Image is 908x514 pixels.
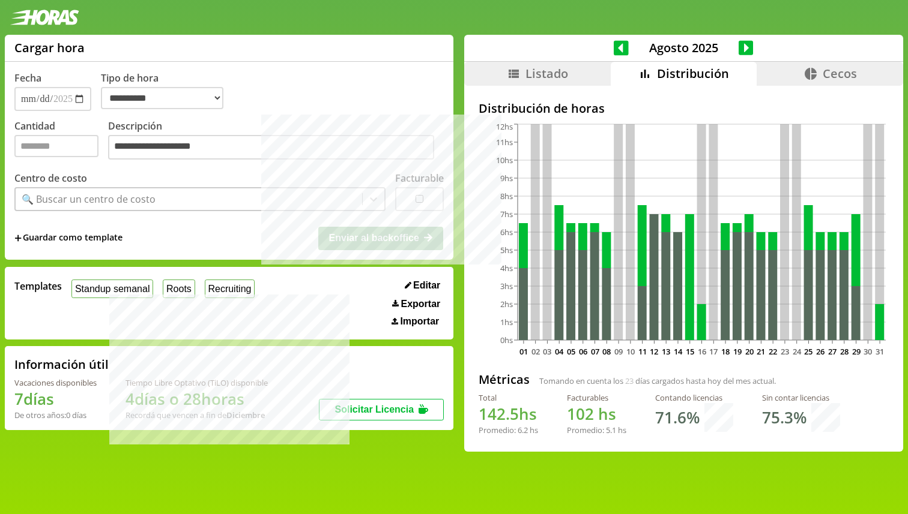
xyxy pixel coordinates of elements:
div: Vacaciones disponibles [14,377,97,388]
text: 10 [626,346,635,357]
text: 06 [579,346,587,357]
span: 6.2 [518,425,528,435]
text: 24 [793,346,802,357]
text: 04 [555,346,564,357]
text: 08 [602,346,611,357]
h1: hs [567,403,626,425]
div: Recordá que vencen a fin de [126,410,268,420]
text: 27 [828,346,837,357]
text: 20 [745,346,753,357]
text: 07 [590,346,599,357]
text: 11 [638,346,647,357]
tspan: 3hs [500,281,513,291]
text: 19 [733,346,742,357]
span: + [14,232,22,245]
tspan: 5hs [500,245,513,256]
button: Exportar [389,298,444,310]
div: Facturables [567,392,626,403]
div: Contando licencias [655,392,733,403]
button: Roots [163,279,195,298]
tspan: 12hs [496,121,513,132]
tspan: 0hs [500,335,513,345]
span: Tomando en cuenta los días cargados hasta hoy del mes actual. [539,375,776,386]
button: Editar [401,279,444,291]
span: +Guardar como template [14,232,123,245]
tspan: 1hs [500,317,513,327]
tspan: 6hs [500,227,513,238]
text: 05 [567,346,575,357]
textarea: Descripción [108,135,434,160]
span: Cecos [823,65,857,82]
text: 12 [650,346,658,357]
text: 28 [840,346,849,357]
div: Tiempo Libre Optativo (TiLO) disponible [126,377,268,388]
span: 23 [625,375,634,386]
span: Agosto 2025 [629,40,739,56]
h1: 75.3 % [762,407,807,428]
h1: 4 días o 28 horas [126,388,268,410]
text: 01 [519,346,528,357]
h1: hs [479,403,538,425]
span: Templates [14,279,62,293]
div: De otros años: 0 días [14,410,97,420]
text: 25 [804,346,813,357]
label: Facturable [395,172,444,185]
button: Recruiting [205,279,255,298]
div: Total [479,392,538,403]
button: Solicitar Licencia [319,399,444,420]
text: 26 [816,346,825,357]
tspan: 10hs [496,155,513,166]
b: Diciembre [226,410,265,420]
tspan: 2hs [500,299,513,309]
text: 21 [757,346,765,357]
text: 23 [781,346,789,357]
span: Editar [413,280,440,291]
label: Centro de costo [14,172,87,185]
select: Tipo de hora [101,87,223,109]
h1: 7 días [14,388,97,410]
tspan: 9hs [500,173,513,184]
div: Sin contar licencias [762,392,840,403]
text: 18 [721,346,730,357]
div: 🔍 Buscar un centro de costo [22,193,156,206]
text: 03 [543,346,551,357]
span: Exportar [401,299,441,309]
input: Cantidad [14,135,98,157]
img: logotipo [10,10,79,25]
label: Tipo de hora [101,71,233,111]
text: 17 [709,346,718,357]
span: 142.5 [479,403,519,425]
span: Importar [400,316,439,327]
text: 22 [769,346,777,357]
text: 13 [662,346,670,357]
div: Promedio: hs [567,425,626,435]
span: Listado [525,65,568,82]
h1: 71.6 % [655,407,700,428]
span: 102 [567,403,594,425]
div: Promedio: hs [479,425,538,435]
span: Distribución [657,65,729,82]
label: Fecha [14,71,41,85]
h2: Información útil [14,356,109,372]
text: 14 [674,346,683,357]
text: 16 [697,346,706,357]
text: 09 [614,346,623,357]
text: 31 [876,346,884,357]
h2: Métricas [479,371,530,387]
span: Solicitar Licencia [334,404,414,414]
label: Descripción [108,119,444,163]
tspan: 4hs [500,263,513,273]
span: 5.1 [606,425,616,435]
text: 29 [852,346,860,357]
button: Standup semanal [71,279,153,298]
tspan: 8hs [500,191,513,202]
text: 15 [686,346,694,357]
label: Cantidad [14,119,108,163]
text: 30 [864,346,872,357]
tspan: 7hs [500,209,513,220]
h2: Distribución de horas [479,100,889,116]
text: 02 [531,346,540,357]
h1: Cargar hora [14,40,85,56]
tspan: 11hs [496,137,513,148]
